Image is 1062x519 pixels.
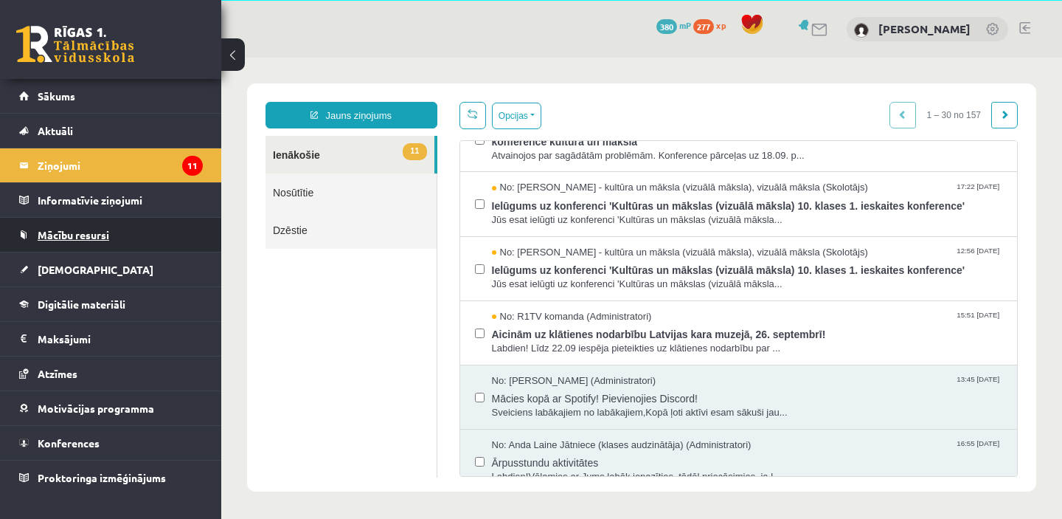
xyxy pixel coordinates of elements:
a: No: [PERSON_NAME] - kultūra un māksla (vizuālā māksla), vizuālā māksla (Skolotājs) 17:22 [DATE] I... [271,123,782,169]
a: 380 mP [656,19,691,31]
span: Mācību resursi [38,228,109,241]
a: No: [PERSON_NAME] - kultūra un māksla (vizuālā māksla), vizuālā māksla (Skolotājs) 12:56 [DATE] I... [271,188,782,234]
span: xp [716,19,726,31]
span: Aicinām uz klātienes nodarbību Latvijas kara muzejā, 26. septembrī! [271,266,782,284]
a: Rīgas 1. Tālmācības vidusskola [16,26,134,63]
span: Ielūgums uz konferenci 'Kultūras un mākslas (vizuālā māksla) 10. klases 1. ieskaites konference' [271,137,782,156]
span: No: R1TV komanda (Administratori) [271,252,431,267]
a: [PERSON_NAME] [878,21,971,36]
span: Sveiciens labākajiem no labākajiem,Kopā ļoti aktīvi esam sākuši jau... [271,348,782,362]
span: Proktoringa izmēģinājums [38,471,166,484]
a: Proktoringa izmēģinājums [19,461,203,495]
span: Sākums [38,89,75,103]
span: mP [679,19,691,31]
a: Atzīmes [19,357,203,391]
a: Jauns ziņojums [44,44,216,71]
span: 15:51 [DATE] [732,252,781,264]
span: [DEMOGRAPHIC_DATA] [38,263,153,276]
span: Ārpusstundu aktivitātes [271,394,782,413]
span: Labdien! Līdz 22.09 iespēja pieteikties uz klātienes nodarbību par ... [271,284,782,298]
a: Motivācijas programma [19,391,203,425]
span: No: [PERSON_NAME] (Administratori) [271,317,435,331]
span: 16:55 [DATE] [732,381,781,392]
span: No: [PERSON_NAME] - kultūra un māksla (vizuālā māksla), vizuālā māksla (Skolotājs) [271,188,647,202]
a: 11Ienākošie [44,78,213,116]
legend: Maksājumi [38,322,203,356]
span: 11 [181,86,205,103]
a: Aktuāli [19,114,203,148]
span: Atvainojos par sagādātām problēmām. Konference pārceļas uz 18.09. p... [271,92,782,106]
a: No: [PERSON_NAME] (Administratori) 13:45 [DATE] Mācies kopā ar Spotify! Pievienojies Discord! Sve... [271,317,782,362]
legend: Informatīvie ziņojumi [38,183,203,217]
a: [DEMOGRAPHIC_DATA] [19,252,203,286]
a: Informatīvie ziņojumi [19,183,203,217]
a: Konferences [19,426,203,460]
button: Opcijas [271,45,320,72]
span: Ielūgums uz konferenci 'Kultūras un mākslas (vizuālā māksla) 10. klases 1. ieskaites konference' [271,202,782,220]
a: Mācību resursi [19,218,203,252]
span: No: Anda Laine Jātniece (klases audzinātāja) (Administratori) [271,381,530,395]
a: Dzēstie [44,154,215,191]
span: Jūs esat ielūgti uz konferenci 'Kultūras un mākslas (vizuālā māksla... [271,220,782,234]
a: Maksājumi [19,322,203,356]
span: Mācies kopā ar Spotify! Pievienojies Discord! [271,330,782,348]
img: Aleksandrs Polibins [854,23,869,38]
span: 17:22 [DATE] [732,123,781,134]
span: Motivācijas programma [38,402,154,415]
a: 277 xp [693,19,733,31]
a: No: R1TV komanda (Administratori) 15:51 [DATE] Aicinām uz klātienes nodarbību Latvijas kara muzej... [271,252,782,298]
span: 1 – 30 no 157 [695,44,771,71]
a: No: Anda Laine Jātniece (klases audzinātāja) (Administratori) 16:55 [DATE] Ārpusstundu aktivitāte... [271,381,782,427]
span: Jūs esat ielūgti uz konferenci 'Kultūras un mākslas (vizuālā māksla... [271,156,782,170]
span: Digitālie materiāli [38,298,125,311]
span: 277 [693,19,714,34]
span: 380 [656,19,677,34]
span: 12:56 [DATE] [732,188,781,199]
span: Labdien!Vēlamies ar Jums labāk iepazīties, tādēļ priecāsimies, ja l... [271,413,782,427]
span: Konferences [38,436,100,450]
a: Ziņojumi11 [19,148,203,182]
i: 11 [182,156,203,176]
legend: Ziņojumi [38,148,203,182]
a: Digitālie materiāli [19,287,203,321]
span: 13:45 [DATE] [732,317,781,328]
span: Atzīmes [38,367,77,380]
a: Nosūtītie [44,116,215,154]
span: No: [PERSON_NAME] - kultūra un māksla (vizuālā māksla), vizuālā māksla (Skolotājs) [271,123,647,137]
span: Aktuāli [38,124,73,137]
a: Sākums [19,79,203,113]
